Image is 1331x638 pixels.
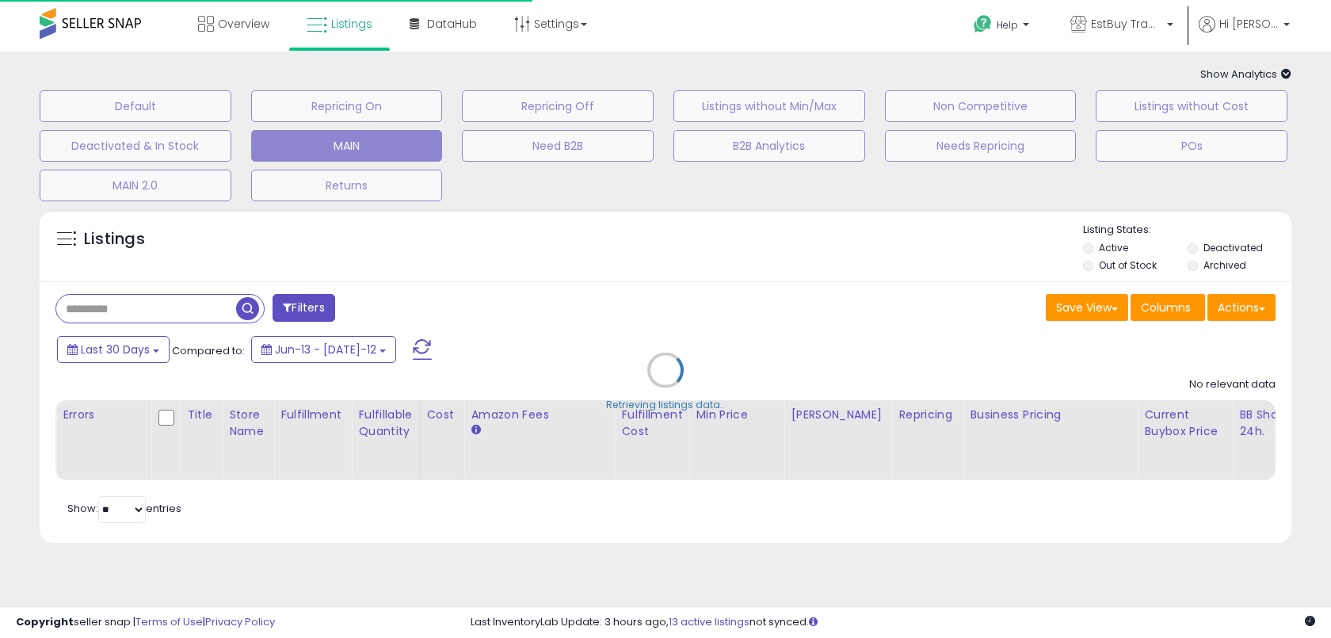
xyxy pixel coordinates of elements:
[40,90,231,122] button: Default
[1096,90,1287,122] button: Listings without Cost
[251,130,443,162] button: MAIN
[331,16,372,32] span: Listings
[135,614,203,629] a: Terms of Use
[427,16,477,32] span: DataHub
[1219,16,1279,32] span: Hi [PERSON_NAME]
[40,130,231,162] button: Deactivated & In Stock
[462,130,654,162] button: Need B2B
[606,398,725,412] div: Retrieving listings data..
[251,170,443,201] button: Returns
[809,617,818,627] i: Click here to read more about un-synced listings.
[997,18,1018,32] span: Help
[885,130,1077,162] button: Needs Repricing
[40,170,231,201] button: MAIN 2.0
[251,90,443,122] button: Repricing On
[669,614,749,629] a: 13 active listings
[1096,130,1287,162] button: POs
[961,2,1045,52] a: Help
[471,615,1315,630] div: Last InventoryLab Update: 3 hours ago, not synced.
[1199,16,1290,52] a: Hi [PERSON_NAME]
[1200,67,1291,82] span: Show Analytics
[218,16,269,32] span: Overview
[1091,16,1162,32] span: EstBuy Trading
[16,615,275,630] div: seller snap | |
[462,90,654,122] button: Repricing Off
[673,130,865,162] button: B2B Analytics
[885,90,1077,122] button: Non Competitive
[16,614,74,629] strong: Copyright
[973,14,993,34] i: Get Help
[205,614,275,629] a: Privacy Policy
[673,90,865,122] button: Listings without Min/Max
